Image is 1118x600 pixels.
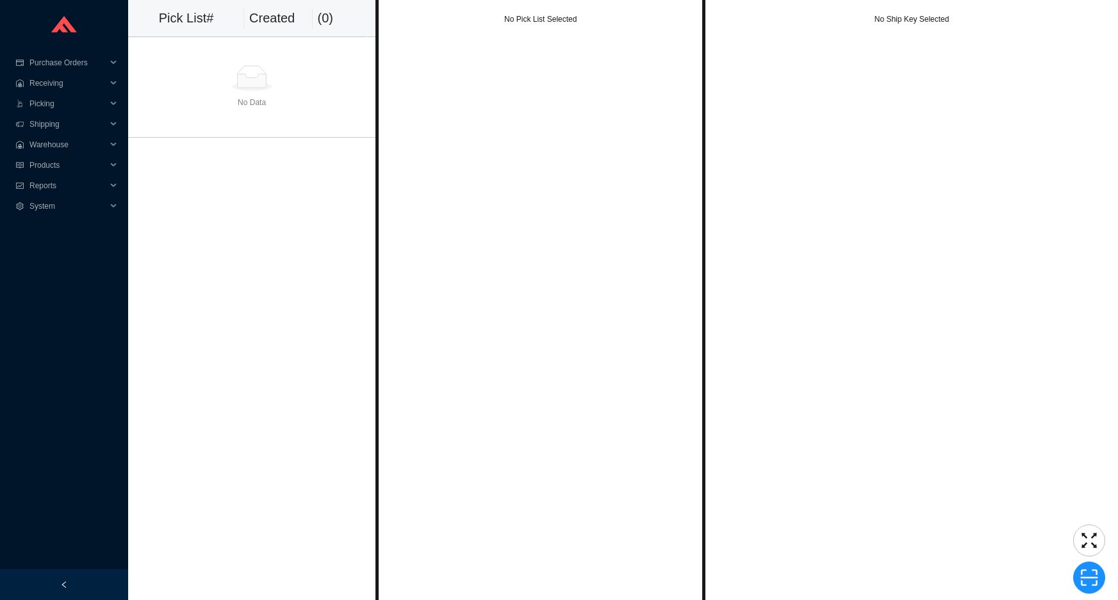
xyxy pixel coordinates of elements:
div: No Ship Key Selected [705,13,1118,26]
span: left [60,581,68,588]
span: fund [15,182,24,190]
span: Products [29,155,106,175]
span: credit-card [15,59,24,67]
span: Receiving [29,73,106,93]
span: read [15,161,24,169]
span: Warehouse [29,134,106,155]
button: fullscreen [1073,524,1105,556]
div: ( 0 ) [318,8,362,29]
div: No Pick List Selected [379,13,702,26]
span: setting [15,202,24,210]
button: scan [1073,562,1105,594]
span: fullscreen [1074,531,1105,550]
span: scan [1074,568,1105,587]
span: Shipping [29,114,106,134]
div: No Data [133,96,370,109]
span: Reports [29,175,106,196]
span: Purchase Orders [29,53,106,73]
span: System [29,196,106,216]
span: Picking [29,93,106,114]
